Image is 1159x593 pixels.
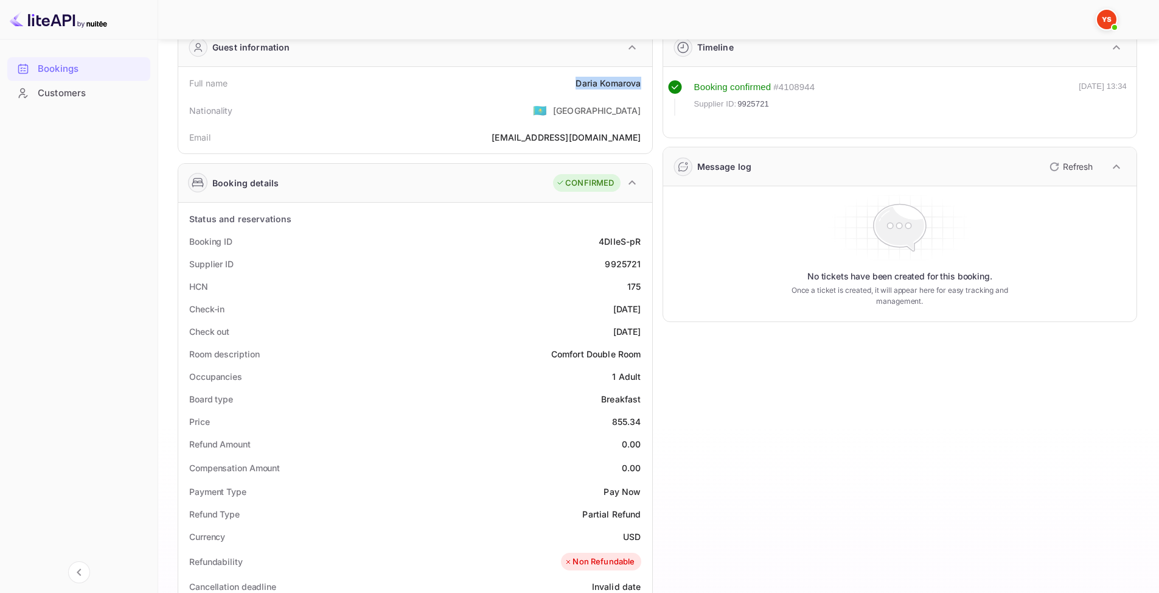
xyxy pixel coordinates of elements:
div: 9925721 [605,258,641,270]
div: Partial Refund [582,508,641,521]
button: Refresh [1042,157,1098,177]
div: 175 [627,280,641,293]
p: Once a ticket is created, it will appear here for easy tracking and management. [772,285,1027,307]
div: Daria Komarova [576,77,641,89]
div: Message log [697,160,752,173]
div: [EMAIL_ADDRESS][DOMAIN_NAME] [492,131,641,144]
div: Check out [189,325,229,338]
div: Booking details [212,177,279,189]
div: Pay Now [604,485,641,498]
div: Occupancies [189,370,242,383]
p: Refresh [1063,160,1093,173]
img: LiteAPI logo [10,10,107,29]
div: Customers [38,86,144,100]
div: Compensation Amount [189,461,280,474]
div: USD [623,530,641,543]
div: 0.00 [622,461,641,474]
div: 855.34 [612,415,641,428]
div: # 4108944 [773,80,815,94]
div: Payment Type [189,485,246,498]
span: 9925721 [737,98,769,110]
div: CONFIRMED [556,177,614,189]
a: Customers [7,82,150,104]
div: Refund Amount [189,438,251,451]
div: 4DlIeS-pR [599,235,641,248]
div: Currency [189,530,225,543]
div: Guest information [212,41,290,54]
span: Supplier ID: [694,98,737,110]
p: No tickets have been created for this booking. [807,270,992,282]
span: United States [533,99,547,121]
div: Email [189,131,211,144]
div: [GEOGRAPHIC_DATA] [553,104,641,117]
div: [DATE] [613,303,641,315]
div: 1 Adult [612,370,641,383]
button: Collapse navigation [68,561,90,583]
div: Status and reservations [189,212,291,225]
a: Bookings [7,57,150,80]
div: Supplier ID [189,258,234,270]
img: Yandex Support [1097,10,1116,29]
div: Invalid date [592,580,641,593]
div: Booking confirmed [694,80,771,94]
div: Bookings [38,62,144,76]
div: Check-in [189,303,224,315]
div: Price [189,415,210,428]
div: [DATE] [613,325,641,338]
div: Refund Type [189,508,240,521]
div: [DATE] 13:34 [1079,80,1127,116]
div: Refundability [189,555,243,568]
div: Nationality [189,104,233,117]
div: Cancellation deadline [189,580,276,593]
div: Customers [7,82,150,105]
div: Full name [189,77,228,89]
div: Non Refundable [564,556,635,568]
div: Bookings [7,57,150,81]
div: Breakfast [601,393,641,405]
div: HCN [189,280,208,293]
div: Timeline [697,41,734,54]
div: 0.00 [622,438,641,451]
div: Comfort Double Room [551,348,641,360]
div: Board type [189,393,233,405]
div: Booking ID [189,235,232,248]
div: Room description [189,348,259,360]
